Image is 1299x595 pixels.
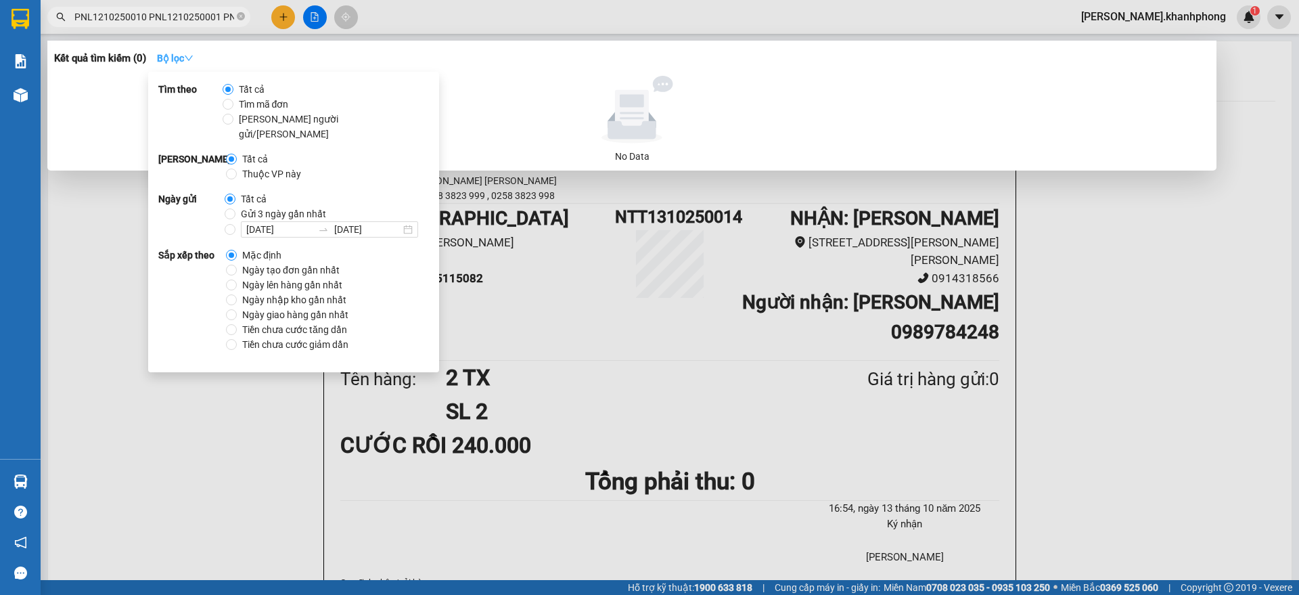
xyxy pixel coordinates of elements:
img: warehouse-icon [14,475,28,489]
b: [DOMAIN_NAME] [114,51,186,62]
span: swap-right [318,224,329,235]
b: BIÊN NHẬN GỬI HÀNG [87,20,130,107]
button: Bộ lọcdown [146,47,204,69]
span: Thuộc VP này [237,167,306,181]
span: down [184,53,193,63]
span: message [14,567,27,579]
strong: Tìm theo [158,82,223,141]
span: Ngày giao hàng gần nhất [237,307,354,322]
img: logo.jpg [147,17,179,49]
strong: Sắp xếp theo [158,248,226,352]
input: Ngày bắt đầu [246,222,313,237]
span: close-circle [237,12,245,20]
span: Tiền chưa cước giảm dần [237,337,354,352]
strong: [PERSON_NAME] [158,152,226,181]
span: [PERSON_NAME] người gửi/[PERSON_NAME] [233,112,424,141]
img: logo.jpg [17,17,85,85]
span: Tất cả [233,82,270,97]
span: Gửi 3 ngày gần nhất [235,206,332,221]
img: warehouse-icon [14,88,28,102]
span: close-circle [237,11,245,24]
strong: Ngày gửi [158,192,225,238]
img: solution-icon [14,54,28,68]
img: logo-vxr [12,9,29,29]
span: Ngày lên hàng gần nhất [237,278,348,292]
span: Mặc định [237,248,287,263]
span: Ngày tạo đơn gần nhất [237,263,345,278]
li: (c) 2017 [114,64,186,81]
span: Tìm mã đơn [233,97,294,112]
h3: Kết quả tìm kiếm ( 0 ) [54,51,146,66]
input: Ngày kết thúc [334,222,401,237]
span: search [56,12,66,22]
input: Tìm tên, số ĐT hoặc mã đơn [74,9,234,24]
div: No Data [60,149,1204,164]
span: Ngày nhập kho gần nhất [237,292,352,307]
span: notification [14,536,27,549]
b: [PERSON_NAME] [17,87,76,151]
strong: Bộ lọc [157,53,193,64]
span: Tất cả [235,192,272,206]
span: Tất cả [237,152,273,167]
span: question-circle [14,506,27,519]
span: Tiền chưa cước tăng dần [237,322,352,337]
span: to [318,224,329,235]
